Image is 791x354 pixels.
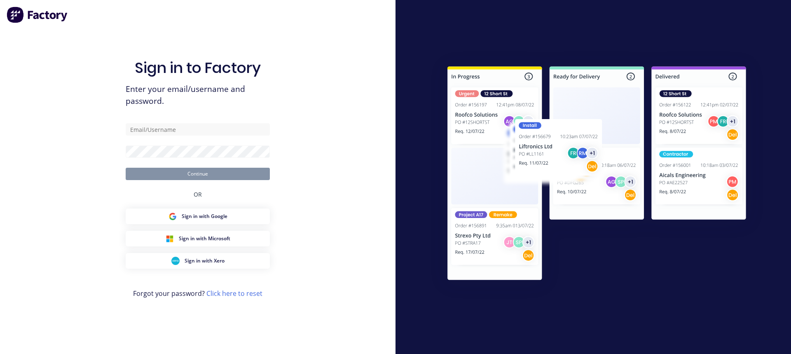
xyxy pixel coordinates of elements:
[179,235,230,242] span: Sign in with Microsoft
[133,288,262,298] span: Forgot your password?
[126,209,270,224] button: Google Sign inSign in with Google
[166,234,174,243] img: Microsoft Sign in
[126,231,270,246] button: Microsoft Sign inSign in with Microsoft
[171,257,180,265] img: Xero Sign in
[168,212,177,220] img: Google Sign in
[135,59,261,77] h1: Sign in to Factory
[126,123,270,136] input: Email/Username
[182,213,227,220] span: Sign in with Google
[429,50,764,300] img: Sign in
[206,289,262,298] a: Click here to reset
[185,257,225,265] span: Sign in with Xero
[126,253,270,269] button: Xero Sign inSign in with Xero
[126,83,270,107] span: Enter your email/username and password.
[7,7,68,23] img: Factory
[126,168,270,180] button: Continue
[194,180,202,209] div: OR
